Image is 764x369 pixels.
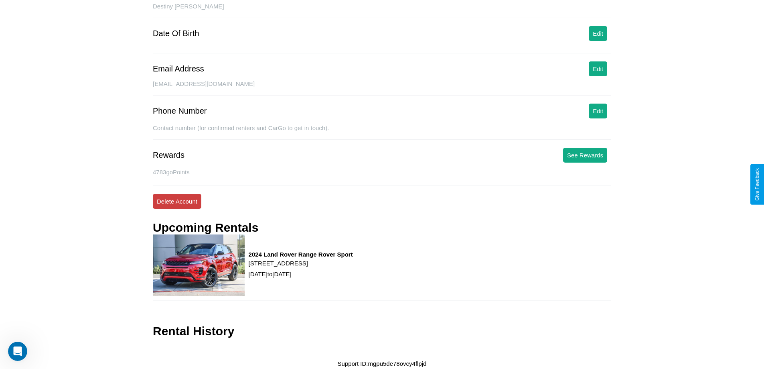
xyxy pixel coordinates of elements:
div: Destiny [PERSON_NAME] [153,3,611,18]
img: rental [153,234,245,296]
div: Phone Number [153,106,207,116]
div: Date Of Birth [153,29,199,38]
button: Edit [589,61,607,76]
iframe: Intercom live chat [8,342,27,361]
div: Give Feedback [754,168,760,201]
p: Support ID: mgpu5de78ovcy4flpjd [338,358,427,369]
div: Email Address [153,64,204,73]
h3: Upcoming Rentals [153,221,258,234]
div: Contact number (for confirmed renters and CarGo to get in touch). [153,124,611,140]
button: See Rewards [563,148,607,163]
h3: Rental History [153,324,234,338]
p: [STREET_ADDRESS] [249,258,353,269]
h3: 2024 Land Rover Range Rover Sport [249,251,353,258]
button: Edit [589,104,607,118]
button: Delete Account [153,194,201,209]
p: 4783 goPoints [153,167,611,177]
div: [EMAIL_ADDRESS][DOMAIN_NAME] [153,80,611,96]
div: Rewards [153,151,184,160]
button: Edit [589,26,607,41]
p: [DATE] to [DATE] [249,269,353,279]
